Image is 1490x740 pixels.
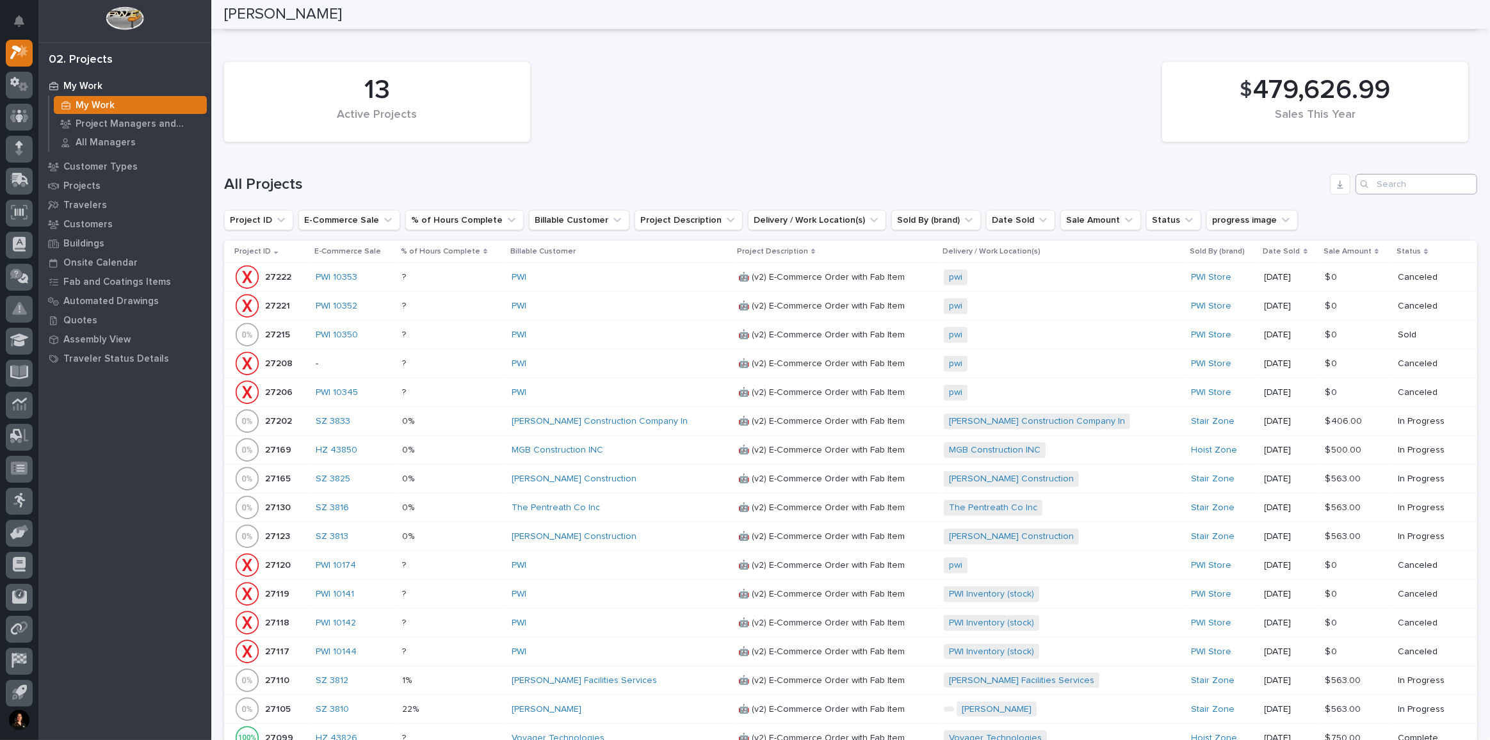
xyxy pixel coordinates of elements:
a: Stair Zone [1192,675,1235,686]
a: SZ 3833 [316,416,350,427]
tr: 2712027120 PWI 10174 ?? PWI 🤖 (v2) E-Commerce Order with Fab Item🤖 (v2) E-Commerce Order with Fab... [224,551,1477,580]
a: [PERSON_NAME] Construction Company In [512,416,688,427]
p: 27130 [265,500,293,513]
p: [DATE] [1265,675,1315,686]
a: PWI 10142 [316,618,356,629]
p: 1% [402,673,414,686]
tr: 2710527105 SZ 3810 22%22% [PERSON_NAME] 🤖 (v2) E-Commerce Order with Fab Item🤖 (v2) E-Commerce Or... [224,695,1477,724]
div: Notifications [16,15,33,36]
a: PWI [512,589,526,600]
a: Stair Zone [1192,474,1235,485]
a: Quotes [38,310,211,330]
p: [DATE] [1265,618,1315,629]
img: Workspace Logo [106,6,143,30]
p: $ 563.00 [1325,529,1363,542]
p: [DATE] [1265,531,1315,542]
p: % of Hours Complete [401,245,480,259]
a: Fab and Coatings Items [38,272,211,291]
a: Onsite Calendar [38,253,211,272]
tr: 2711727117 PWI 10144 ?? PWI 🤖 (v2) E-Commerce Order with Fab Item🤖 (v2) E-Commerce Order with Fab... [224,638,1477,666]
p: Customer Types [63,161,138,173]
a: PWI Store [1192,560,1232,571]
tr: 2722227222 PWI 10353 ?? PWI 🤖 (v2) E-Commerce Order with Fab Item🤖 (v2) E-Commerce Order with Fab... [224,263,1477,292]
p: Quotes [63,315,97,326]
p: In Progress [1398,531,1457,542]
p: 27105 [265,702,293,715]
p: $ 0 [1325,298,1340,312]
a: MGB Construction INC [949,445,1041,456]
a: Customers [38,214,211,234]
a: PWI [512,330,526,341]
p: 27221 [265,298,293,312]
p: 🤖 (v2) E-Commerce Order with Fab Item [738,356,907,369]
p: [DATE] [1265,647,1315,657]
div: 13 [246,74,508,106]
a: SZ 3825 [316,474,350,485]
p: 0% [402,442,417,456]
p: [DATE] [1265,416,1315,427]
p: - [316,358,392,369]
a: SZ 3812 [316,675,348,686]
a: PWI [512,272,526,283]
p: ? [402,615,409,629]
a: PWI Store [1192,358,1232,369]
a: pwi [949,330,962,341]
p: ? [402,269,409,283]
p: $ 0 [1325,269,1340,283]
p: ? [402,298,409,312]
p: My Work [63,81,102,92]
p: 🤖 (v2) E-Commerce Order with Fab Item [738,500,907,513]
tr: 2711827118 PWI 10142 ?? PWI 🤖 (v2) E-Commerce Order with Fab Item🤖 (v2) E-Commerce Order with Fab... [224,609,1477,638]
p: In Progress [1398,416,1457,427]
p: 🤖 (v2) E-Commerce Order with Fab Item [738,702,907,715]
a: [PERSON_NAME] [962,704,1032,715]
a: PWI Store [1192,618,1232,629]
a: PWI Store [1192,589,1232,600]
a: My Work [49,96,211,114]
p: ? [402,385,409,398]
a: PWI Inventory (stock) [949,589,1034,600]
p: Onsite Calendar [63,257,138,269]
p: In Progress [1398,675,1457,686]
p: $ 563.00 [1325,500,1363,513]
button: Sale Amount [1060,210,1141,230]
p: Sold By (brand) [1190,245,1245,259]
p: ? [402,558,409,571]
p: [DATE] [1265,387,1315,398]
a: pwi [949,387,962,398]
p: 22% [402,702,421,715]
a: SZ 3816 [316,503,349,513]
a: PWI [512,387,526,398]
p: 27215 [265,327,293,341]
a: Automated Drawings [38,291,211,310]
a: PWI Inventory (stock) [949,618,1034,629]
button: Date Sold [986,210,1055,230]
button: E-Commerce Sale [298,210,400,230]
tr: 2720627206 PWI 10345 ?? PWI 🤖 (v2) E-Commerce Order with Fab Item🤖 (v2) E-Commerce Order with Fab... [224,378,1477,407]
p: 🤖 (v2) E-Commerce Order with Fab Item [738,385,907,398]
button: Notifications [6,8,33,35]
p: $ 0 [1325,644,1340,657]
p: $ 0 [1325,586,1340,600]
h2: [PERSON_NAME] [224,5,342,24]
p: Status [1397,245,1421,259]
p: $ 563.00 [1325,471,1363,485]
p: 0% [402,529,417,542]
p: Canceled [1398,358,1457,369]
p: $ 0 [1325,615,1340,629]
button: Delivery / Work Location(s) [748,210,886,230]
p: 🤖 (v2) E-Commerce Order with Fab Item [738,586,907,600]
a: PWI [512,301,526,312]
span: $ [1240,78,1252,102]
a: Stair Zone [1192,531,1235,542]
p: $ 0 [1325,558,1340,571]
a: PWI Inventory (stock) [949,647,1034,657]
p: 🤖 (v2) E-Commerce Order with Fab Item [738,644,907,657]
p: $ 406.00 [1325,414,1364,427]
a: [PERSON_NAME] [512,704,581,715]
tr: 2712327123 SZ 3813 0%0% [PERSON_NAME] Construction 🤖 (v2) E-Commerce Order with Fab Item🤖 (v2) E-... [224,522,1477,551]
tr: 2721527215 PWI 10350 ?? PWI 🤖 (v2) E-Commerce Order with Fab Item🤖 (v2) E-Commerce Order with Fab... [224,321,1477,350]
a: PWI 10350 [316,330,358,341]
button: Status [1146,210,1201,230]
p: [DATE] [1265,503,1315,513]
